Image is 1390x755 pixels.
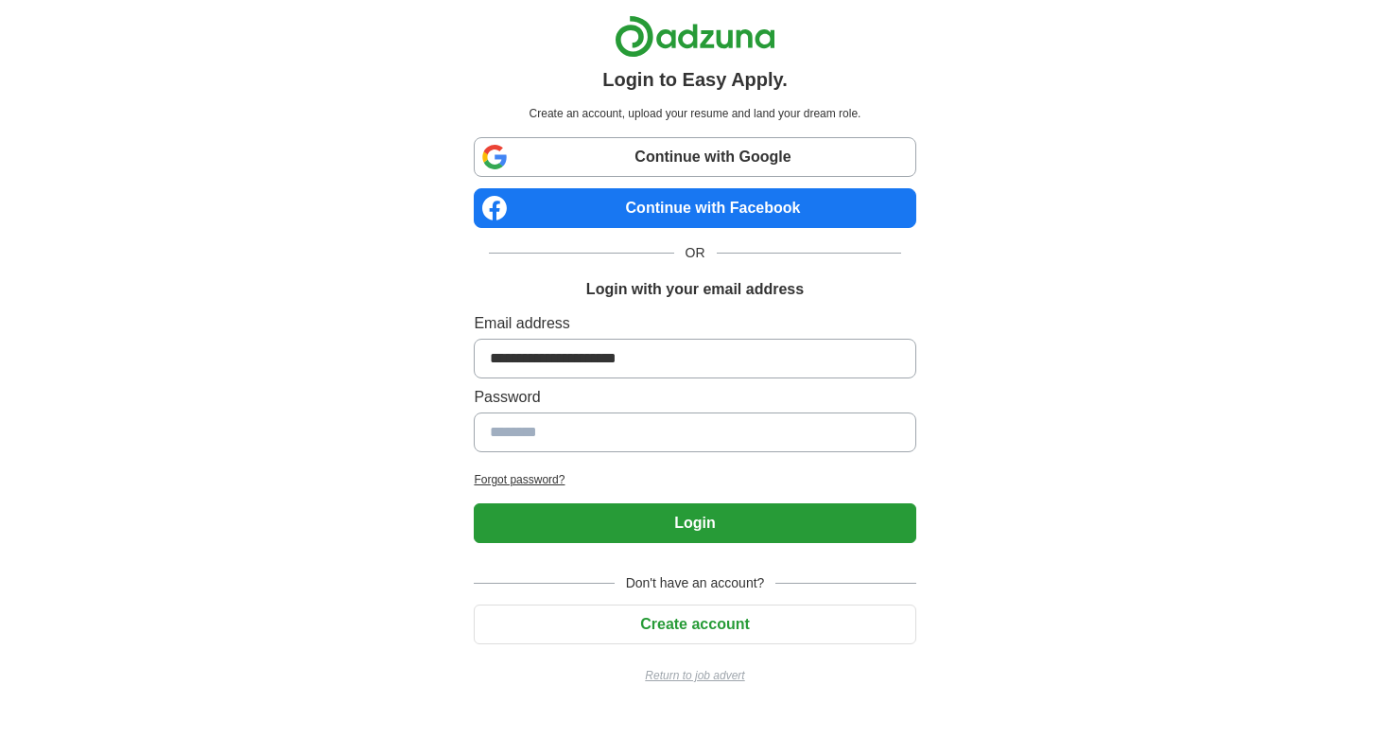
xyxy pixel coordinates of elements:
span: OR [674,243,717,263]
a: Continue with Facebook [474,188,915,228]
a: Continue with Google [474,137,915,177]
a: Forgot password? [474,471,915,488]
button: Login [474,503,915,543]
a: Create account [474,616,915,632]
p: Create an account, upload your resume and land your dream role. [478,105,912,122]
h1: Login with your email address [586,278,804,301]
a: Return to job advert [474,667,915,684]
button: Create account [474,605,915,644]
label: Password [474,386,915,409]
label: Email address [474,312,915,335]
span: Don't have an account? [615,573,776,593]
h1: Login to Easy Apply. [602,65,788,94]
img: Adzuna logo [615,15,775,58]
